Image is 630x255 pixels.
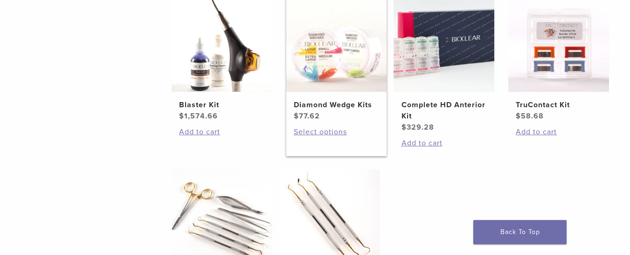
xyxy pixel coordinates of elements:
[516,99,601,110] h2: TruContact Kit
[402,123,434,132] bdi: 329.28
[516,111,544,121] bdi: 58.68
[402,99,487,122] h2: Complete HD Anterior Kit
[294,111,320,121] bdi: 77.62
[294,99,379,110] h2: Diamond Wedge Kits
[294,111,299,121] span: $
[516,111,521,121] span: $
[294,126,379,138] a: Select options for “Diamond Wedge Kits”
[473,220,567,244] a: Back To Top
[179,111,184,121] span: $
[179,99,264,110] h2: Blaster Kit
[179,111,218,121] bdi: 1,574.66
[402,138,487,149] a: Add to cart: “Complete HD Anterior Kit”
[402,123,407,132] span: $
[179,126,264,138] a: Add to cart: “Blaster Kit”
[516,126,601,138] a: Add to cart: “TruContact Kit”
